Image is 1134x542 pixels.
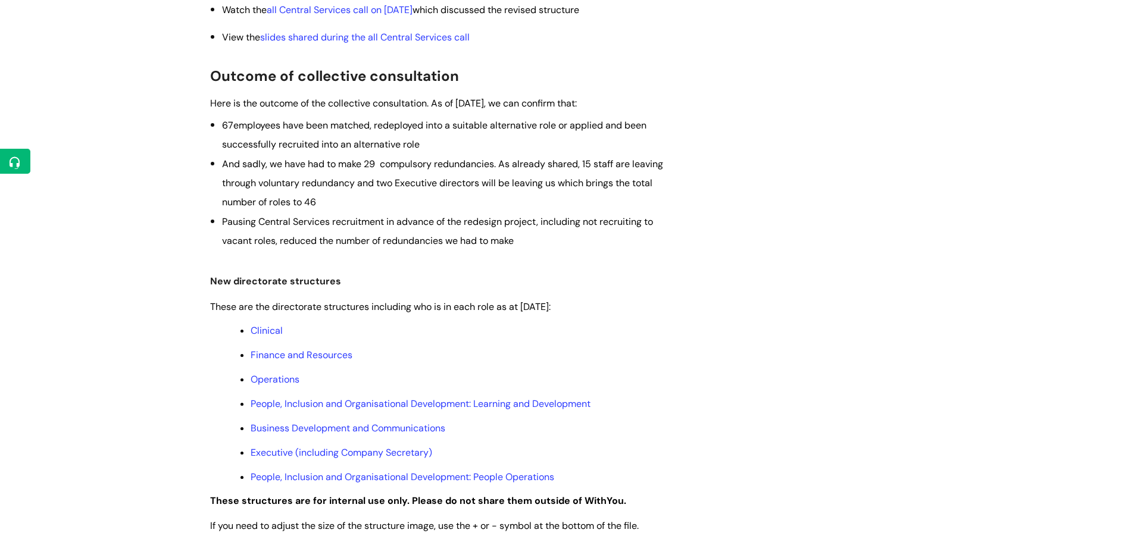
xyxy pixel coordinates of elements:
[267,4,413,16] a: all Central Services call on [DATE]
[260,31,470,43] a: slides shared during the all Central Services call
[210,494,626,507] strong: These structures are for internal use only. Please do not share them outside of WithYou.
[251,397,591,410] a: People, Inclusion and Organisational Development: Learning and Development
[251,422,445,434] a: Business Development and Communications
[210,300,551,313] span: These are the directorate structures including who is in each role as at [DATE]:
[222,31,470,43] span: View the
[222,119,646,151] span: employees have been matched, redeployed into a suitable alternative role or applied and been succ...
[251,324,283,337] a: Clinical
[251,373,299,386] a: Operations
[210,97,577,109] span: Here is the outcome of the collective consultation. As of [DATE], we can confirm that:
[251,446,432,459] a: Executive (including Company Secretary)
[210,275,341,287] span: New directorate structures
[251,471,554,483] a: People, Inclusion and Organisational Development: People Operations
[222,158,663,209] span: And sadly, we have had to make 29 compulsory redundancies. As already shared, 15 staff are leavin...
[222,215,653,247] span: Pausing Central Services recruitment in advance of the redesign project, including not recruiting...
[210,67,459,85] span: Outcome of collective consultation
[222,4,579,16] span: Watch the which discussed the revised structure
[251,349,352,361] a: Finance and Resources
[222,119,233,131] span: 67
[210,519,639,532] span: If you need to adjust the size of the structure image, use the + or - symbol at the bottom of the...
